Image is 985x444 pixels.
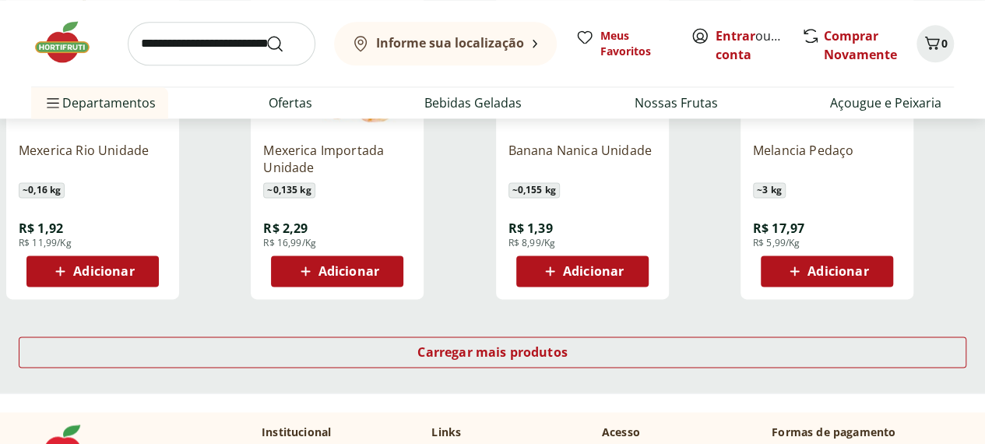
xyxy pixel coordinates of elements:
a: Melancia Pedaço [753,142,901,176]
span: ou [716,26,785,64]
a: Nossas Frutas [635,93,718,112]
p: Institucional [262,425,331,440]
a: Mexerica Rio Unidade [19,142,167,176]
a: Banana Nanica Unidade [508,142,656,176]
b: Informe sua localização [376,34,524,51]
a: Carregar mais produtos [19,337,966,374]
span: R$ 11,99/Kg [19,237,72,249]
button: Informe sua localização [334,22,557,65]
span: R$ 1,39 [508,220,553,237]
button: Adicionar [761,255,893,287]
img: Hortifruti [31,19,109,65]
button: Adicionar [271,255,403,287]
span: Adicionar [807,265,868,277]
span: 0 [941,36,948,51]
a: Entrar [716,27,755,44]
span: R$ 8,99/Kg [508,237,556,249]
p: Formas de pagamento [772,425,954,440]
span: R$ 17,97 [753,220,804,237]
a: Açougue e Peixaria [830,93,941,112]
span: Adicionar [73,265,134,277]
a: Mexerica Importada Unidade [263,142,411,176]
p: Acesso [602,425,640,440]
span: Carregar mais produtos [417,346,568,358]
a: Meus Favoritos [575,28,672,59]
input: search [128,22,315,65]
a: Criar conta [716,27,801,63]
button: Carrinho [916,25,954,62]
span: ~ 0,155 kg [508,182,560,198]
span: R$ 5,99/Kg [753,237,800,249]
span: R$ 2,29 [263,220,308,237]
span: ~ 3 kg [753,182,786,198]
a: Bebidas Geladas [424,93,522,112]
span: Adicionar [563,265,624,277]
span: ~ 0,16 kg [19,182,65,198]
span: Departamentos [44,84,156,122]
span: Meus Favoritos [600,28,672,59]
span: R$ 16,99/Kg [263,237,316,249]
a: Comprar Novamente [824,27,897,63]
button: Menu [44,84,62,122]
span: R$ 1,92 [19,220,63,237]
button: Adicionar [516,255,649,287]
button: Submit Search [266,34,303,53]
a: Ofertas [269,93,312,112]
button: Adicionar [26,255,159,287]
span: ~ 0,135 kg [263,182,315,198]
span: Adicionar [318,265,379,277]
